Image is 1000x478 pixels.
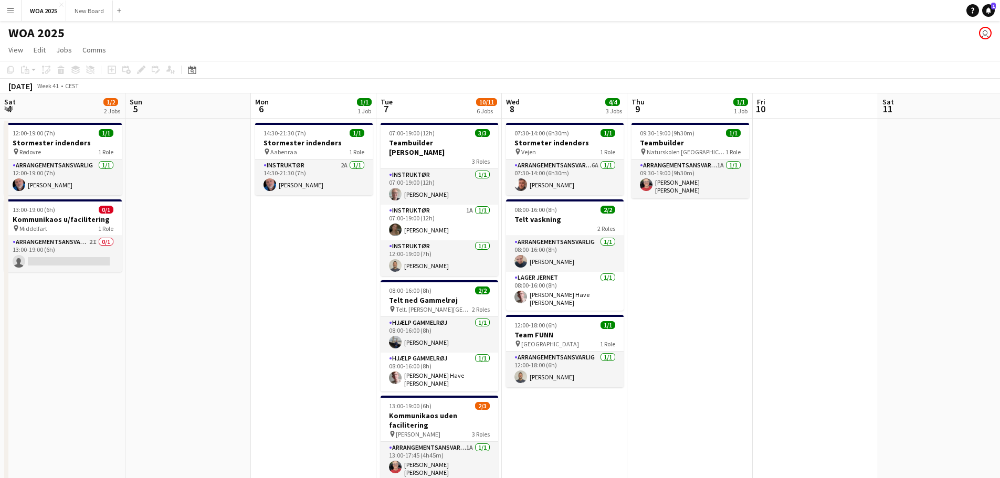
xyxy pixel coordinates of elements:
[640,129,694,137] span: 09:30-19:00 (9h30m)
[521,340,579,348] span: [GEOGRAPHIC_DATA]
[601,206,615,214] span: 2/2
[506,160,624,195] app-card-role: Arrangementsansvarlig6A1/107:30-14:00 (6h30m)[PERSON_NAME]
[381,240,498,276] app-card-role: Instruktør1/112:00-19:00 (7h)[PERSON_NAME]
[4,236,122,272] app-card-role: Arrangementsansvarlig2I0/113:00-19:00 (6h)
[725,148,741,156] span: 1 Role
[4,123,122,195] app-job-card: 12:00-19:00 (7h)1/1Stormester indendørs Rødovre1 RoleArrangementsansvarlig1/112:00-19:00 (7h)[PER...
[982,4,995,17] a: 1
[350,129,364,137] span: 1/1
[631,138,749,147] h3: Teambuilder
[99,206,113,214] span: 0/1
[56,45,72,55] span: Jobs
[881,103,894,115] span: 11
[98,225,113,232] span: 1 Role
[98,148,113,156] span: 1 Role
[104,107,120,115] div: 2 Jobs
[606,107,622,115] div: 3 Jobs
[389,129,435,137] span: 07:00-19:00 (12h)
[4,138,122,147] h3: Stormester indendørs
[255,123,373,195] app-job-card: 14:30-21:30 (7h)1/1Stormester indendørs Aabenraa1 RoleInstruktør2A1/114:30-21:30 (7h)[PERSON_NAME]
[506,272,624,311] app-card-role: Lager Jernet1/108:00-16:00 (8h)[PERSON_NAME] Have [PERSON_NAME] [PERSON_NAME]
[34,45,46,55] span: Edit
[475,129,490,137] span: 3/3
[472,305,490,313] span: 2 Roles
[514,321,557,329] span: 12:00-18:00 (6h)
[4,97,16,107] span: Sat
[506,97,520,107] span: Wed
[734,107,748,115] div: 1 Job
[601,129,615,137] span: 1/1
[19,225,47,232] span: Middelfart
[631,160,749,198] app-card-role: Arrangementsansvarlig1A1/109:30-19:00 (9h30m)[PERSON_NAME] [PERSON_NAME]
[504,103,520,115] span: 8
[506,199,624,311] app-job-card: 08:00-16:00 (8h)2/2Telt vaskning2 RolesArrangementsansvarlig1/108:00-16:00 (8h)[PERSON_NAME]Lager...
[506,315,624,387] app-job-card: 12:00-18:00 (6h)1/1Team FUNN [GEOGRAPHIC_DATA]1 RoleArrangementsansvarlig1/112:00-18:00 (6h)[PERS...
[991,3,996,9] span: 1
[103,98,118,106] span: 1/2
[597,225,615,232] span: 2 Roles
[13,129,55,137] span: 12:00-19:00 (7h)
[65,82,79,90] div: CEST
[4,43,27,57] a: View
[389,402,431,410] span: 13:00-19:00 (6h)
[476,98,497,106] span: 10/11
[8,81,33,91] div: [DATE]
[601,321,615,329] span: 1/1
[506,236,624,272] app-card-role: Arrangementsansvarlig1/108:00-16:00 (8h)[PERSON_NAME]
[514,206,557,214] span: 08:00-16:00 (8h)
[755,103,765,115] span: 10
[3,103,16,115] span: 4
[506,352,624,387] app-card-role: Arrangementsansvarlig1/112:00-18:00 (6h)[PERSON_NAME]
[381,317,498,353] app-card-role: Hjælp Gammelrøj1/108:00-16:00 (8h)[PERSON_NAME]
[82,45,106,55] span: Comms
[29,43,50,57] a: Edit
[381,123,498,276] app-job-card: 07:00-19:00 (12h)3/3Teambuilder [PERSON_NAME]3 RolesInstruktør1/107:00-19:00 (12h)[PERSON_NAME]In...
[22,1,66,21] button: WOA 2025
[13,206,55,214] span: 13:00-19:00 (6h)
[506,123,624,195] app-job-card: 07:30-14:00 (6h30m)1/1Stormeter indendørs Vejen1 RoleArrangementsansvarlig6A1/107:30-14:00 (6h30m...
[475,402,490,410] span: 2/3
[630,103,645,115] span: 9
[381,205,498,240] app-card-role: Instruktør1A1/107:00-19:00 (12h)[PERSON_NAME]
[472,430,490,438] span: 3 Roles
[35,82,61,90] span: Week 41
[381,295,498,305] h3: Telt ned Gammelrøj
[882,97,894,107] span: Sat
[255,97,269,107] span: Mon
[4,199,122,272] app-job-card: 13:00-19:00 (6h)0/1Kommunikaos u/facilitering Middelfart1 RoleArrangementsansvarlig2I0/113:00-19:...
[506,138,624,147] h3: Stormeter indendørs
[726,129,741,137] span: 1/1
[8,45,23,55] span: View
[357,107,371,115] div: 1 Job
[381,353,498,391] app-card-role: Hjælp Gammelrøj1/108:00-16:00 (8h)[PERSON_NAME] Have [PERSON_NAME] [PERSON_NAME]
[506,215,624,224] h3: Telt vaskning
[381,138,498,157] h3: Teambuilder [PERSON_NAME]
[381,280,498,391] app-job-card: 08:00-16:00 (8h)2/2Telt ned Gammelrøj Telt. [PERSON_NAME][GEOGRAPHIC_DATA]2 RolesHjælp Gammelrøj1...
[600,148,615,156] span: 1 Role
[130,97,142,107] span: Sun
[99,129,113,137] span: 1/1
[514,129,569,137] span: 07:30-14:00 (6h30m)
[381,169,498,205] app-card-role: Instruktør1/107:00-19:00 (12h)[PERSON_NAME]
[357,98,372,106] span: 1/1
[379,103,393,115] span: 7
[19,148,41,156] span: Rødovre
[381,97,393,107] span: Tue
[631,97,645,107] span: Thu
[66,1,113,21] button: New Board
[733,98,748,106] span: 1/1
[477,107,497,115] div: 6 Jobs
[475,286,490,294] span: 2/2
[264,129,306,137] span: 14:30-21:30 (7h)
[270,148,297,156] span: Aabenraa
[254,103,269,115] span: 6
[979,27,992,39] app-user-avatar: René Sandager
[128,103,142,115] span: 5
